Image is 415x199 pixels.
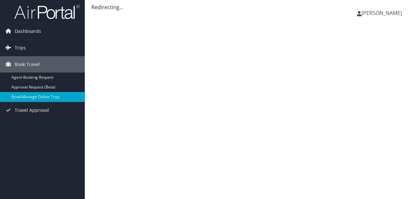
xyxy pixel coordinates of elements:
span: [PERSON_NAME] [361,9,402,17]
a: [PERSON_NAME] [357,3,408,23]
div: Redirecting... [91,3,408,11]
span: Trips [15,40,26,56]
span: Travel Approval [15,102,49,118]
img: airportal-logo.png [14,4,80,20]
span: Book Travel [15,56,40,73]
span: Dashboards [15,23,41,39]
